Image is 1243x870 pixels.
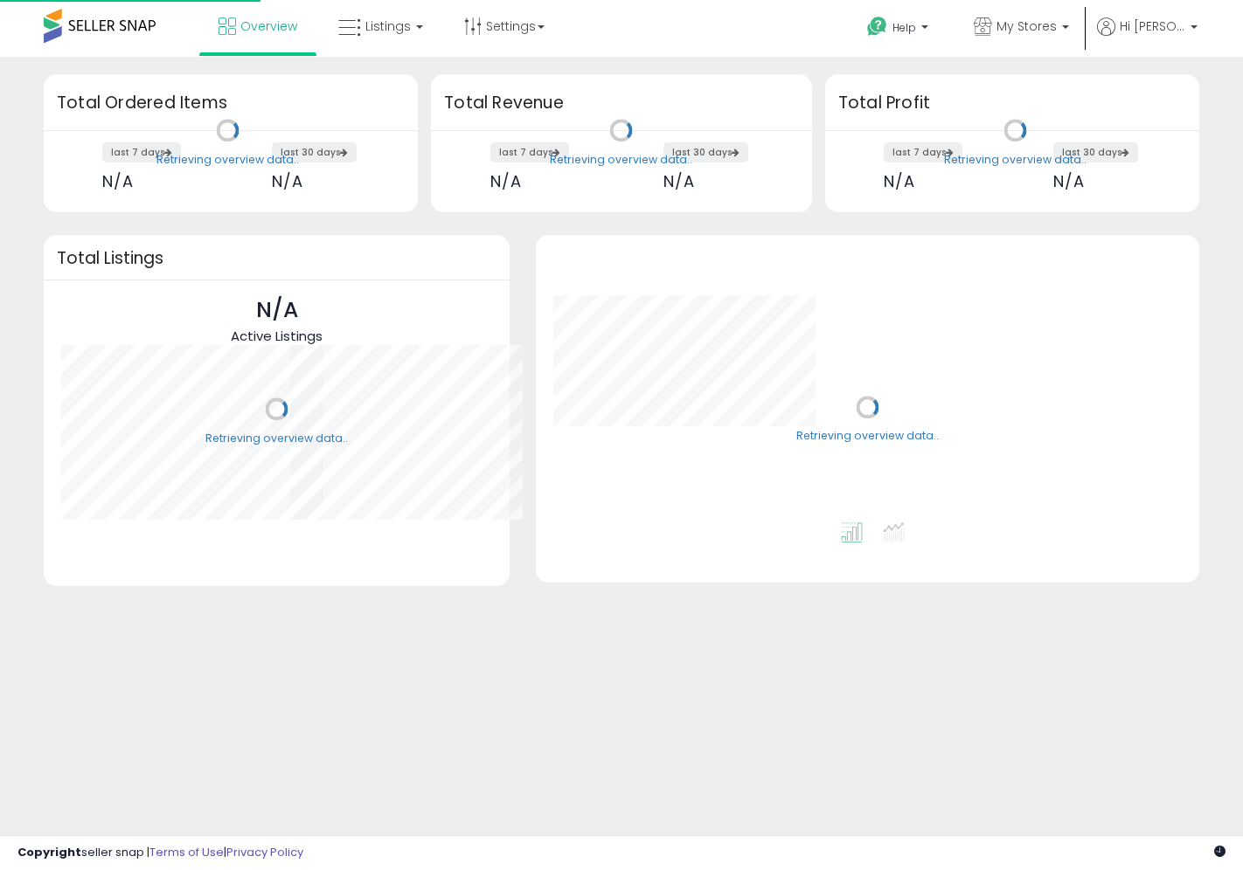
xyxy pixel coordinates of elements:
span: Listings [365,17,411,35]
a: Hi [PERSON_NAME] [1097,17,1198,57]
span: Hi [PERSON_NAME] [1120,17,1185,35]
div: Retrieving overview data.. [156,152,299,168]
i: Get Help [866,16,888,38]
span: Overview [240,17,297,35]
span: Help [892,20,916,35]
a: Help [853,3,946,57]
div: Retrieving overview data.. [944,152,1087,168]
div: Retrieving overview data.. [205,431,348,446]
div: Retrieving overview data.. [550,152,692,168]
span: My Stores [996,17,1057,35]
div: Retrieving overview data.. [796,429,939,445]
